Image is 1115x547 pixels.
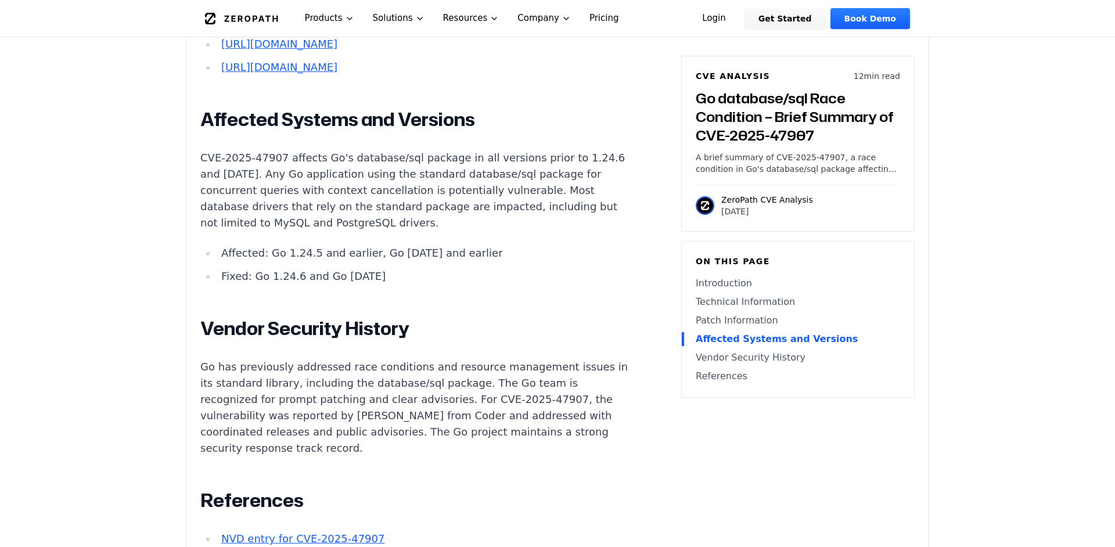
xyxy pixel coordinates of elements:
[830,8,910,29] a: Book Demo
[696,314,900,328] a: Patch Information
[221,61,337,73] a: [URL][DOMAIN_NAME]
[696,332,900,346] a: Affected Systems and Versions
[696,152,900,175] p: A brief summary of CVE-2025-47907, a race condition in Go's database/sql package affecting query ...
[696,89,900,145] h3: Go database/sql Race Condition – Brief Summary of CVE-2025-47907
[200,150,632,231] p: CVE-2025-47907 affects Go's database/sql package in all versions prior to 1.24.6 and [DATE]. Any ...
[744,8,826,29] a: Get Started
[200,317,632,340] h2: Vendor Security History
[221,532,384,545] a: NVD entry for CVE-2025-47907
[696,295,900,309] a: Technical Information
[696,276,900,290] a: Introduction
[696,70,770,82] h6: CVE Analysis
[688,8,740,29] a: Login
[200,108,632,131] h2: Affected Systems and Versions
[200,359,632,456] p: Go has previously addressed race conditions and resource management issues in its standard librar...
[217,245,632,261] li: Affected: Go 1.24.5 and earlier, Go [DATE] and earlier
[221,38,337,50] a: [URL][DOMAIN_NAME]
[696,196,714,215] img: ZeroPath CVE Analysis
[696,351,900,365] a: Vendor Security History
[721,194,813,206] p: ZeroPath CVE Analysis
[200,489,632,512] h2: References
[696,369,900,383] a: References
[721,206,813,217] p: [DATE]
[217,268,632,285] li: Fixed: Go 1.24.6 and Go [DATE]
[696,255,900,267] h6: On this page
[854,70,900,82] p: 12 min read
